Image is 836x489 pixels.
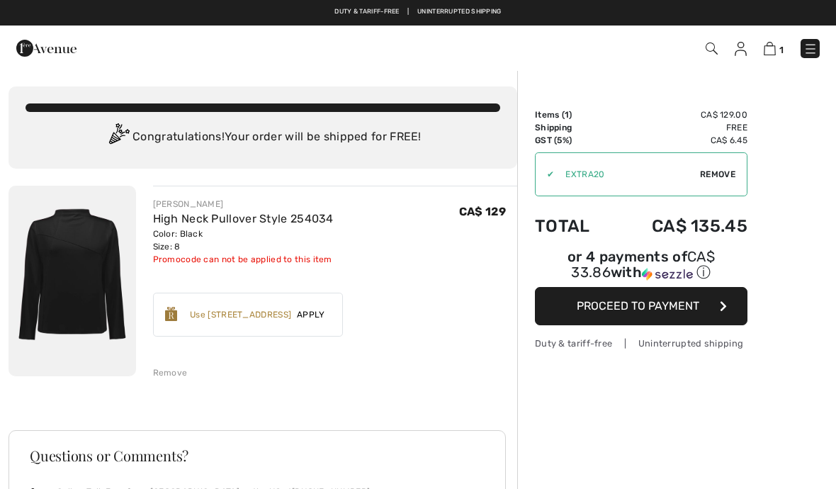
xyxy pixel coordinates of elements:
[536,168,554,181] div: ✔
[153,212,334,225] a: High Neck Pullover Style 254034
[571,248,715,281] span: CA$ 33.86
[535,250,747,287] div: or 4 payments ofCA$ 33.86withSezzle Click to learn more about Sezzle
[535,287,747,325] button: Proceed to Payment
[16,34,77,62] img: 1ère Avenue
[190,308,291,321] div: Use [STREET_ADDRESS]
[577,299,699,313] span: Proceed to Payment
[612,108,747,121] td: CA$ 129.00
[700,168,735,181] span: Remove
[16,40,77,54] a: 1ère Avenue
[153,227,334,253] div: Color: Black Size: 8
[735,42,747,56] img: My Info
[535,337,747,350] div: Duty & tariff-free | Uninterrupted shipping
[535,108,612,121] td: Items ( )
[803,42,818,56] img: Menu
[612,134,747,147] td: CA$ 6.45
[535,121,612,134] td: Shipping
[535,250,747,282] div: or 4 payments of with
[764,40,784,57] a: 1
[104,123,132,152] img: Congratulation2.svg
[764,42,776,55] img: Shopping Bag
[554,153,700,196] input: Promo code
[153,253,334,266] div: Promocode can not be applied to this item
[459,205,506,218] span: CA$ 129
[165,307,178,321] img: Reward-Logo.svg
[706,43,718,55] img: Search
[612,121,747,134] td: Free
[642,268,693,281] img: Sezzle
[565,110,569,120] span: 1
[779,45,784,55] span: 1
[153,198,334,210] div: [PERSON_NAME]
[535,134,612,147] td: GST (5%)
[535,202,612,250] td: Total
[30,449,485,463] h3: Questions or Comments?
[153,366,188,379] div: Remove
[291,308,331,321] span: Apply
[26,123,500,152] div: Congratulations! Your order will be shipped for FREE!
[612,202,747,250] td: CA$ 135.45
[9,186,136,376] img: High Neck Pullover Style 254034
